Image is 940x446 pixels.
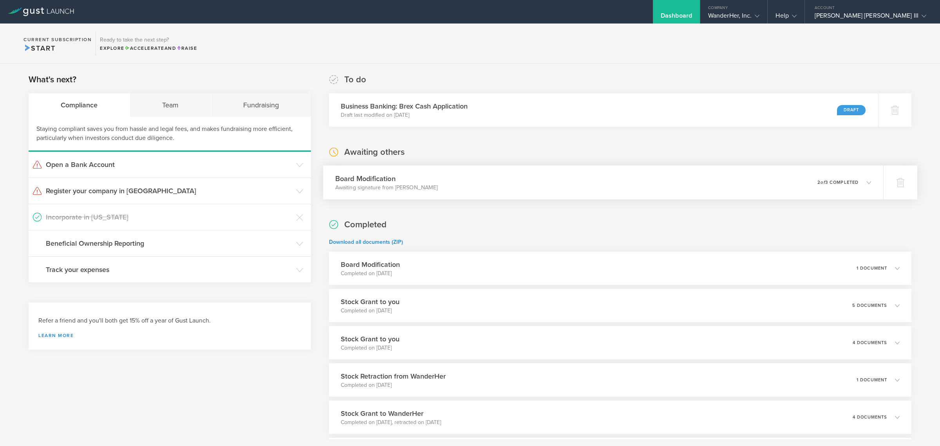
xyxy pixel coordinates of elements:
div: Explore [100,45,197,52]
h3: Incorporate in [US_STATE] [46,212,292,222]
p: 4 documents [853,415,887,419]
h3: Register your company in [GEOGRAPHIC_DATA] [46,186,292,196]
p: Completed on [DATE], retracted on [DATE] [341,419,441,426]
p: Completed on [DATE] [341,307,399,315]
div: WanderHer, Inc. [708,12,760,24]
h3: Stock Grant to you [341,334,399,344]
h3: Track your expenses [46,265,292,275]
div: Staying compliant saves you from hassle and legal fees, and makes fundraising more efficient, par... [29,117,311,152]
a: Learn more [38,333,301,338]
h3: Stock Retraction from WanderHer [341,371,446,381]
div: [PERSON_NAME] [PERSON_NAME] III [815,12,926,24]
p: 1 document [857,266,887,270]
h3: Business Banking: Brex Cash Application [341,101,468,111]
p: Completed on [DATE] [341,270,400,277]
em: of [821,180,825,185]
p: 2 3 completed [817,180,859,185]
div: Compliance [29,93,130,117]
div: Ready to take the next step?ExploreAccelerateandRaise [96,31,201,56]
div: Dashboard [661,12,692,24]
h3: Ready to take the next step? [100,37,197,43]
p: 5 documents [852,303,887,308]
div: Widget de chat [901,408,940,446]
p: Draft last modified on [DATE] [341,111,468,119]
div: Help [775,12,796,24]
h3: Board Modification [335,173,437,184]
h3: Open a Bank Account [46,160,292,170]
iframe: Chat Widget [901,408,940,446]
p: Completed on [DATE] [341,344,399,352]
div: Team [130,93,211,117]
h2: To do [344,74,366,85]
p: Awaiting signature from [PERSON_NAME] [335,184,437,192]
span: and [125,45,177,51]
h2: Current Subscription [23,37,92,42]
p: 4 documents [853,341,887,345]
h3: Beneficial Ownership Reporting [46,238,292,248]
h3: Refer a friend and you'll both get 15% off a year of Gust Launch. [38,316,301,325]
div: Draft [837,105,866,115]
h3: Stock Grant to WanderHer [341,408,441,419]
span: Raise [176,45,197,51]
div: Business Banking: Brex Cash ApplicationDraft last modified on [DATE]Draft [329,93,878,127]
span: Accelerate [125,45,164,51]
span: Start [23,44,55,53]
p: Completed on [DATE] [341,381,446,389]
h2: Completed [344,219,387,230]
p: 1 document [857,378,887,382]
a: Download all documents (ZIP) [329,239,403,245]
div: Fundraising [211,93,311,117]
h3: Stock Grant to you [341,297,399,307]
h3: Board Modification [341,259,400,270]
h2: What's next? [29,74,76,85]
h2: Awaiting others [344,147,405,158]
